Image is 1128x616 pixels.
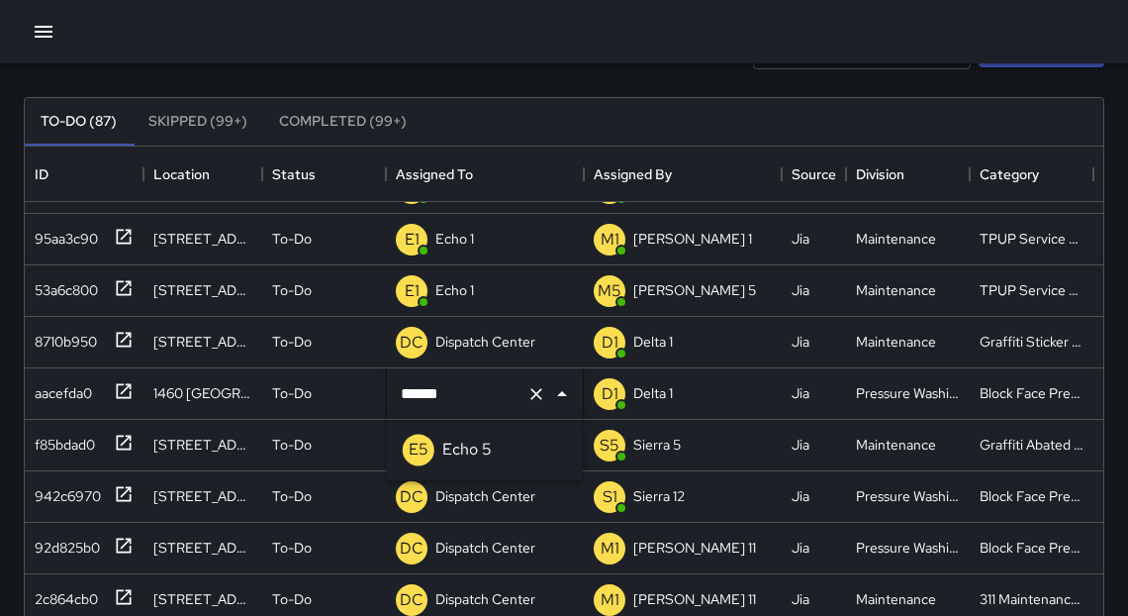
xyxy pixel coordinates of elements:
div: Assigned To [396,147,473,202]
p: [PERSON_NAME] 5 [633,280,756,300]
div: 53a6c800 [27,272,98,300]
div: 942c6970 [27,478,101,506]
div: Assigned By [594,147,672,202]
div: Graffiti Sticker Abated Small [980,332,1083,352]
p: DC [400,331,423,355]
div: Graffiti Abated Large [980,435,1083,455]
div: Division [846,147,970,202]
p: DC [400,537,423,561]
p: D1 [602,382,618,406]
div: ID [25,147,143,202]
button: Skipped (99+) [133,98,263,146]
div: Block Face Pressure Washed [980,538,1083,558]
button: Close [548,380,576,408]
div: Pressure Washing [856,383,960,403]
p: Echo 1 [435,280,474,300]
div: Jia [792,435,809,455]
p: To-Do [272,538,312,558]
button: Completed (99+) [263,98,423,146]
p: Dispatch Center [435,332,535,352]
div: TPUP Service Requested [980,229,1083,249]
p: Delta 1 [633,332,673,352]
div: Maintenance [856,280,936,300]
div: Jia [792,486,809,506]
p: To-Do [272,229,312,249]
p: DC [400,485,423,509]
div: 92d825b0 [27,530,100,558]
div: 2315 Valdez Street [153,280,252,300]
div: Block Face Pressure Washed [980,486,1083,506]
div: Block Face Pressure Washed [980,383,1083,403]
div: 1630 San Pablo Avenue [153,229,252,249]
p: [PERSON_NAME] 11 [633,589,756,609]
button: Clear [522,380,550,408]
div: 95aa3c90 [27,221,98,249]
p: M5 [598,279,621,303]
p: E1 [405,228,420,252]
div: 2100 Webster Street [153,486,252,506]
p: Delta 1 [633,383,673,403]
div: Jia [792,383,809,403]
div: Division [856,147,904,202]
p: [PERSON_NAME] 11 [633,538,756,558]
div: aacefda0 [27,375,92,403]
p: DC [400,588,423,612]
div: Maintenance [856,332,936,352]
div: Status [272,147,316,202]
div: TPUP Service Requested [980,280,1083,300]
div: Maintenance [856,589,936,609]
div: Jia [792,538,809,558]
div: Pressure Washing [856,538,960,558]
div: Location [143,147,262,202]
div: 2c864cb0 [27,581,98,609]
div: Assigned By [584,147,782,202]
div: f85bdad0 [27,427,95,455]
p: E5 [409,438,428,462]
p: Echo 5 [442,438,492,462]
div: ID [35,147,48,202]
div: 2300 Broadway [153,538,252,558]
p: Dispatch Center [435,589,535,609]
p: [PERSON_NAME] 1 [633,229,752,249]
div: 2300 Valley Street [153,435,252,455]
div: Jia [792,589,809,609]
div: Location [153,147,210,202]
p: S5 [600,434,619,458]
div: Source [782,147,846,202]
div: Pressure Washing [856,486,960,506]
p: D1 [602,331,618,355]
div: Assigned To [386,147,584,202]
p: Dispatch Center [435,486,535,506]
div: 1460 Broadway [153,383,252,403]
p: Dispatch Center [435,538,535,558]
p: To-Do [272,486,312,506]
div: Jia [792,229,809,249]
div: 2264 Webster Street [153,589,252,609]
p: To-Do [272,435,312,455]
p: M1 [601,228,619,252]
p: M1 [601,537,619,561]
div: Category [970,147,1093,202]
p: Sierra 12 [633,486,685,506]
div: Maintenance [856,229,936,249]
div: 311 Maintenance Related Issue Reported [980,589,1083,609]
p: Sierra 5 [633,435,681,455]
div: Maintenance [856,435,936,455]
div: Source [792,147,836,202]
button: To-Do (87) [25,98,133,146]
p: To-Do [272,280,312,300]
p: To-Do [272,383,312,403]
div: Category [980,147,1039,202]
p: Echo 1 [435,229,474,249]
div: Status [262,147,386,202]
p: To-Do [272,589,312,609]
div: 8710b950 [27,324,97,352]
div: Jia [792,332,809,352]
div: 1525 Webster Street [153,332,252,352]
div: Jia [792,280,809,300]
p: S1 [603,485,617,509]
p: To-Do [272,332,312,352]
p: M1 [601,588,619,612]
p: E1 [405,279,420,303]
